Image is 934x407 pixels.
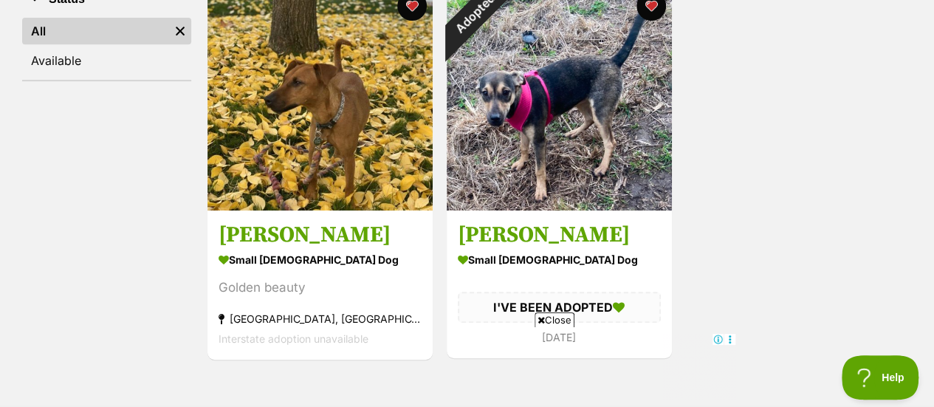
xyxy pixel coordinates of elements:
h3: [PERSON_NAME] [458,221,661,249]
a: All [22,18,169,44]
img: consumer-privacy-logo.png [1,1,13,13]
div: small [DEMOGRAPHIC_DATA] Dog [458,249,661,270]
h3: [PERSON_NAME] [219,221,422,249]
div: [GEOGRAPHIC_DATA], [GEOGRAPHIC_DATA] [219,309,422,329]
div: I'VE BEEN ADOPTED [458,292,661,323]
iframe: Help Scout Beacon - Open [842,355,919,400]
div: Status [22,15,191,80]
span: Close [535,312,574,327]
a: [PERSON_NAME] small [DEMOGRAPHIC_DATA] Dog I'VE BEEN ADOPTED [DATE] favourite [447,210,672,358]
a: Adopted [447,199,672,213]
div: Golden beauty [219,278,422,298]
a: Available [22,47,191,74]
div: small [DEMOGRAPHIC_DATA] Dog [219,249,422,270]
iframe: Advertisement [199,333,736,400]
a: Remove filter [169,18,191,44]
a: [PERSON_NAME] small [DEMOGRAPHIC_DATA] Dog Golden beauty [GEOGRAPHIC_DATA], [GEOGRAPHIC_DATA] Int... [207,210,433,360]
